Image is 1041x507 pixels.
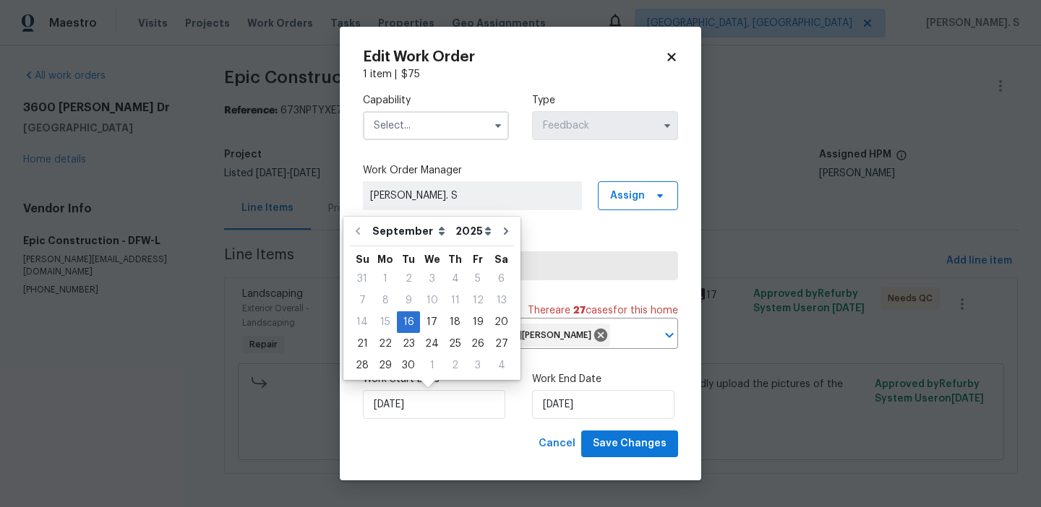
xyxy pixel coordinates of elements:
[489,268,513,290] div: Sat Sep 06 2025
[397,333,420,355] div: Tue Sep 23 2025
[363,67,678,82] div: 1 item |
[420,334,444,354] div: 24
[351,355,374,376] div: 28
[444,334,466,354] div: 25
[528,303,678,318] span: There are case s for this home
[532,93,678,108] label: Type
[494,254,508,264] abbr: Saturday
[374,333,397,355] div: Mon Sep 22 2025
[363,163,678,178] label: Work Order Manager
[532,372,678,386] label: Work End Date
[444,333,466,355] div: Thu Sep 25 2025
[363,93,509,108] label: Capability
[351,290,374,311] div: 7
[533,430,581,457] button: Cancel
[397,312,420,332] div: 16
[466,269,489,289] div: 5
[374,290,397,311] div: Mon Sep 08 2025
[610,188,645,203] span: Assign
[377,254,393,264] abbr: Monday
[374,334,397,354] div: 22
[363,390,505,419] input: M/D/YYYY
[397,268,420,290] div: Tue Sep 02 2025
[452,220,495,242] select: Year
[363,111,509,140] input: Select...
[581,430,678,457] button: Save Changes
[374,290,397,311] div: 8
[466,355,489,376] div: Fri Oct 03 2025
[363,50,665,64] h2: Edit Work Order
[573,305,586,316] span: 27
[397,311,420,333] div: Tue Sep 16 2025
[397,355,420,376] div: 30
[351,334,374,354] div: 21
[489,333,513,355] div: Sat Sep 27 2025
[489,334,513,354] div: 27
[489,355,513,376] div: 4
[397,290,420,311] div: 9
[489,117,507,134] button: Show options
[369,220,452,242] select: Month
[489,269,513,289] div: 6
[420,355,444,376] div: Wed Oct 01 2025
[539,435,575,453] span: Cancel
[401,69,420,79] span: $ 75
[375,259,666,273] span: Epic Construction - DFW-L
[363,233,678,248] label: Trade Partner
[374,312,397,332] div: 15
[374,269,397,289] div: 1
[532,390,674,419] input: M/D/YYYY
[420,355,444,376] div: 1
[489,290,513,311] div: 13
[466,355,489,376] div: 3
[473,254,483,264] abbr: Friday
[374,355,397,376] div: 29
[659,117,676,134] button: Show options
[444,290,466,311] div: Thu Sep 11 2025
[466,290,489,311] div: 12
[489,311,513,333] div: Sat Sep 20 2025
[444,355,466,376] div: Thu Oct 02 2025
[374,355,397,376] div: Mon Sep 29 2025
[351,333,374,355] div: Sun Sep 21 2025
[397,269,420,289] div: 2
[489,290,513,311] div: Sat Sep 13 2025
[448,254,462,264] abbr: Thursday
[397,355,420,376] div: Tue Sep 30 2025
[489,355,513,376] div: Sat Oct 04 2025
[444,269,466,289] div: 4
[420,268,444,290] div: Wed Sep 03 2025
[370,188,575,203] span: [PERSON_NAME]. S
[420,269,444,289] div: 3
[347,217,369,246] button: Go to previous month
[397,334,420,354] div: 23
[466,333,489,355] div: Fri Sep 26 2025
[356,254,369,264] abbr: Sunday
[444,312,466,332] div: 18
[420,311,444,333] div: Wed Sep 17 2025
[351,290,374,311] div: Sun Sep 07 2025
[420,290,444,311] div: 10
[374,311,397,333] div: Mon Sep 15 2025
[374,268,397,290] div: Mon Sep 01 2025
[420,290,444,311] div: Wed Sep 10 2025
[444,268,466,290] div: Thu Sep 04 2025
[351,355,374,376] div: Sun Sep 28 2025
[466,290,489,311] div: Fri Sep 12 2025
[593,435,667,453] span: Save Changes
[532,111,678,140] input: Select...
[466,311,489,333] div: Fri Sep 19 2025
[444,355,466,376] div: 2
[466,312,489,332] div: 19
[420,333,444,355] div: Wed Sep 24 2025
[420,312,444,332] div: 17
[466,334,489,354] div: 26
[659,325,680,345] button: Open
[351,312,374,332] div: 14
[351,269,374,289] div: 31
[351,268,374,290] div: Sun Aug 31 2025
[489,312,513,332] div: 20
[351,311,374,333] div: Sun Sep 14 2025
[444,311,466,333] div: Thu Sep 18 2025
[424,254,440,264] abbr: Wednesday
